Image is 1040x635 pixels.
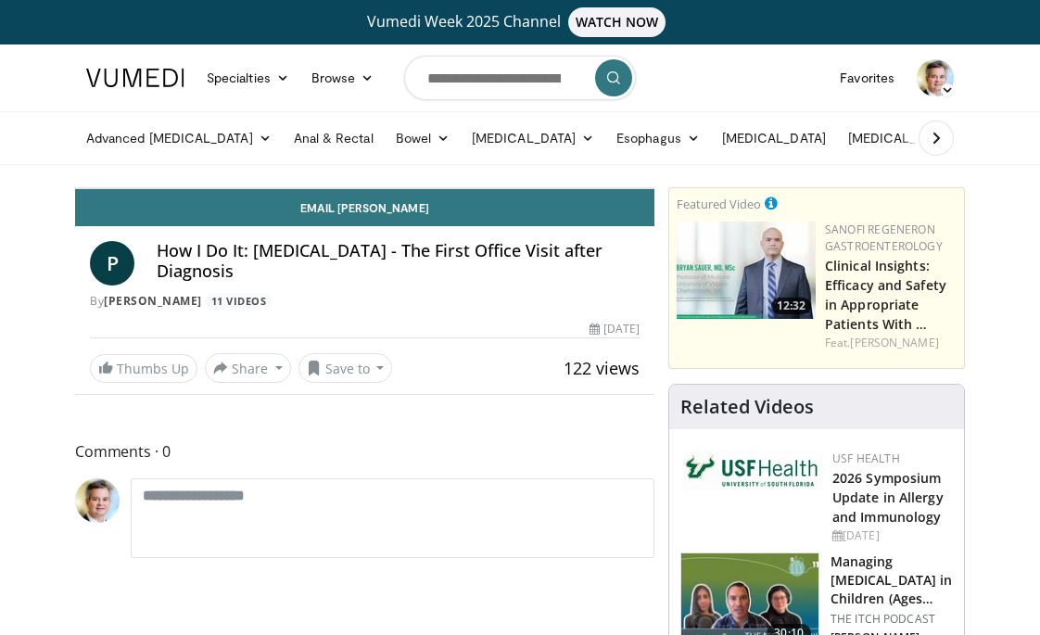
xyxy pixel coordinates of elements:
img: VuMedi Logo [86,69,184,87]
div: Feat. [825,335,957,351]
h3: Managing [MEDICAL_DATA] in Children (Ages [DEMOGRAPHIC_DATA]) [831,552,979,608]
div: By [90,293,640,310]
a: Advanced [MEDICAL_DATA] [75,120,283,157]
a: Esophagus [605,120,711,157]
p: THE ITCH PODCAST [831,612,979,627]
div: [DATE] [590,321,640,337]
a: Specialties [196,59,300,96]
span: WATCH NOW [568,7,666,37]
a: [MEDICAL_DATA] [461,120,605,157]
a: [PERSON_NAME] [850,335,938,350]
h4: Related Videos [680,396,814,418]
a: P [90,241,134,286]
a: 11 Videos [205,293,273,309]
span: 122 views [564,357,640,379]
a: Bowel [385,120,461,157]
small: Featured Video [677,196,761,212]
a: Sanofi Regeneron Gastroenterology [825,222,943,254]
img: Avatar [917,59,954,96]
div: [DATE] [832,527,949,544]
button: Save to [298,353,393,383]
a: Email [PERSON_NAME] [75,189,654,226]
h4: How I Do It: [MEDICAL_DATA] - The First Office Visit after Diagnosis [157,241,640,281]
a: USF Health [832,451,900,466]
button: Share [205,353,291,383]
a: Browse [300,59,386,96]
a: Clinical Insights: Efficacy and Safety in Appropriate Patients With … [825,257,946,333]
img: 6ba8804a-8538-4002-95e7-a8f8012d4a11.png.150x105_q85_autocrop_double_scale_upscale_version-0.2.jpg [684,451,823,491]
a: Vumedi Week 2025 ChannelWATCH NOW [75,7,965,37]
a: 12:32 [677,222,816,319]
a: [MEDICAL_DATA] [711,120,837,157]
a: 2026 Symposium Update in Allergy and Immunology [832,469,944,526]
span: Comments 0 [75,439,654,464]
a: [MEDICAL_DATA] [837,120,982,157]
span: 12:32 [771,298,811,314]
input: Search topics, interventions [404,56,636,100]
a: Anal & Rectal [283,120,385,157]
a: Thumbs Up [90,354,197,383]
img: Avatar [75,478,120,523]
a: [PERSON_NAME] [104,293,202,309]
a: Favorites [829,59,906,96]
img: bf9ce42c-6823-4735-9d6f-bc9dbebbcf2c.png.150x105_q85_crop-smart_upscale.jpg [677,222,816,319]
